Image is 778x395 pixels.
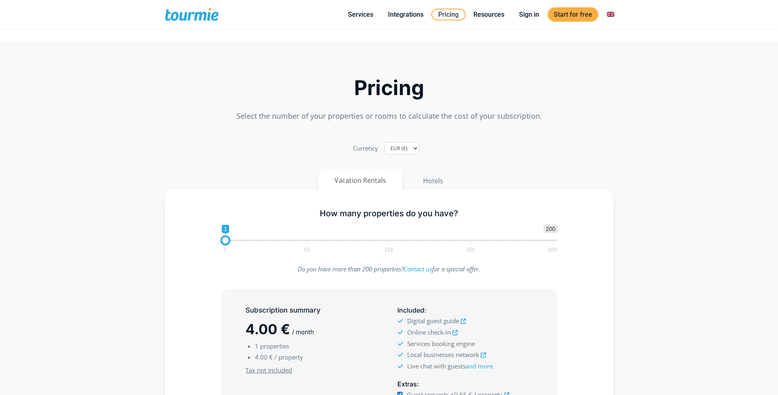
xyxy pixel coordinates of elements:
a: Pricing [431,9,466,20]
span: 200 [544,225,557,233]
span: Digital guest guide [407,317,459,325]
a: Resources [467,9,510,20]
span: 1 [255,342,259,350]
label: Currency [353,143,378,154]
h5: Subscription summary [245,305,380,315]
span: 1 [222,225,229,233]
h5: How many properties do you have? [221,209,557,219]
a: and more [466,362,493,370]
h5: : [397,305,532,315]
span: / month [292,328,314,336]
span: Local businesses network [407,351,479,359]
span: 4.00 € [255,353,273,361]
span: Extras [397,380,417,388]
a: Start for free [548,7,598,22]
button: Hotels [406,171,460,191]
span: 150 [465,248,476,251]
span: 101 [383,248,395,251]
u: Tax not included [245,366,292,374]
a: Contact us [403,265,432,273]
span: Included [397,306,424,314]
a: Services [342,9,379,20]
span: / property [274,353,303,361]
button: Vacation Rentals [318,171,402,190]
p: Do you have more than 200 properties? for a special offer. [221,264,557,275]
a: Integrations [382,9,430,20]
h5: : [397,379,532,389]
span: Live chat with guests [407,362,493,370]
a: Sign in [513,9,545,20]
span: 51 [303,248,311,251]
span: properties [260,342,289,350]
span: 4.00 € [245,321,290,337]
span: Online check-in [407,328,451,336]
span: 200 [547,248,558,251]
span: 1 [223,248,228,251]
h2: Pricing [165,78,613,98]
a: Switch to [601,9,620,20]
span: Services booking engine [407,340,475,348]
p: Select the number of your properties or rooms to calculate the cost of your subscription. [165,111,613,122]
